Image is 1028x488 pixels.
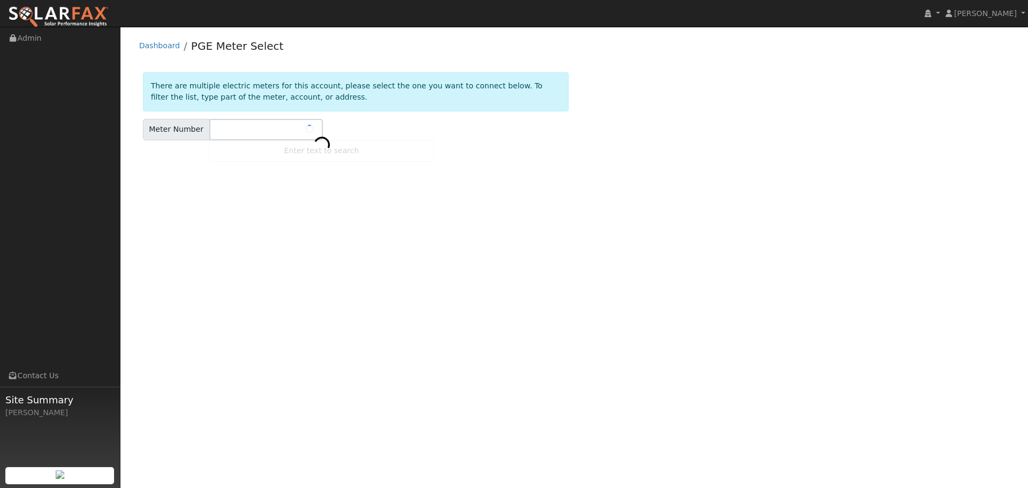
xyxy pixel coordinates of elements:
[139,41,180,50] a: Dashboard
[954,9,1017,18] span: [PERSON_NAME]
[8,6,109,28] img: SolarFax
[56,470,64,479] img: retrieve
[191,40,284,52] a: PGE Meter Select
[143,72,569,111] div: There are multiple electric meters for this account, please select the one you want to connect be...
[5,393,115,407] span: Site Summary
[5,407,115,418] div: [PERSON_NAME]
[143,119,210,140] div: Meter Number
